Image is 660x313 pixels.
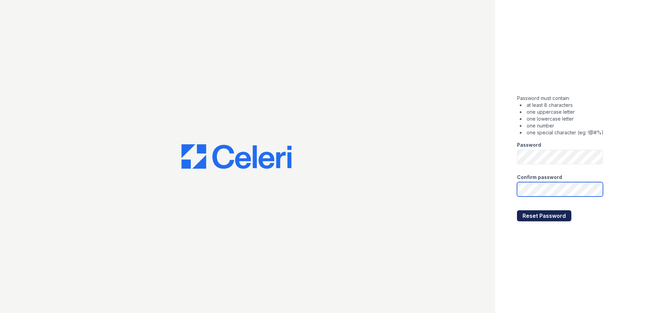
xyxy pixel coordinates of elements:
li: at least 8 characters [520,102,604,109]
div: Password must contain: [517,95,604,136]
img: CE_Logo_Blue-a8612792a0a2168367f1c8372b55b34899dd931a85d93a1a3d3e32e68fde9ad4.png [181,144,291,169]
li: one special character (eg: !@#%) [520,129,604,136]
button: Reset Password [517,210,571,221]
label: Confirm password [517,174,562,181]
label: Password [517,142,541,148]
li: one lowercase letter [520,115,604,122]
li: one uppercase letter [520,109,604,115]
li: one number [520,122,604,129]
